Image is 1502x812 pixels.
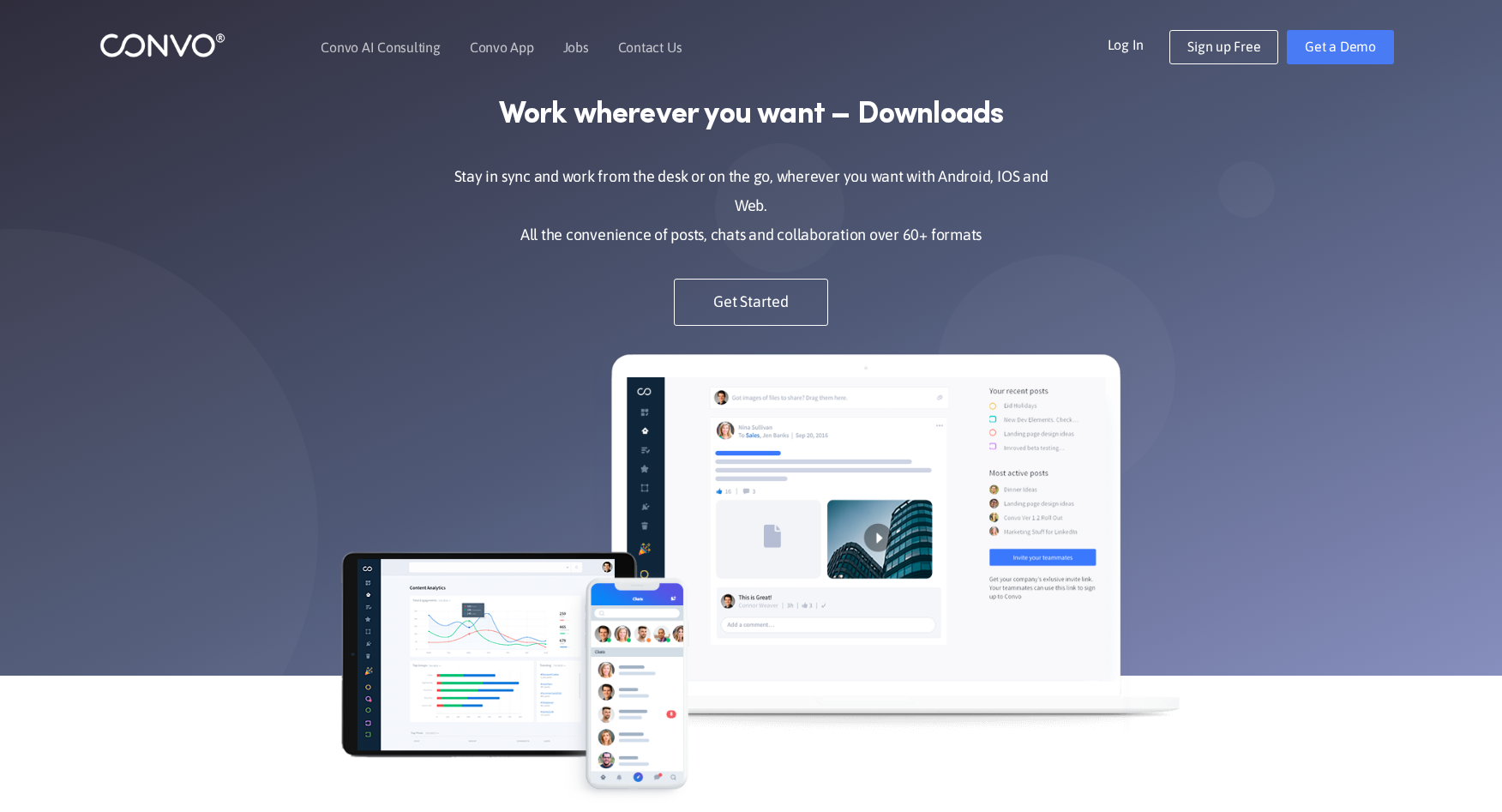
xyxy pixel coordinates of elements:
[1217,160,1277,220] img: shape_not_found
[1169,30,1278,64] a: Sign up Free
[438,162,1064,249] p: Stay in sync and work from the desk or on the go, wherever you want with Android, IOS and Web. Al...
[1287,30,1394,64] a: Get a Demo
[674,279,828,326] a: Get Started
[470,40,534,54] a: Convo App
[321,40,440,54] a: Convo AI Consulting
[563,40,589,54] a: Jobs
[99,32,225,58] img: logo_1.png
[618,40,682,54] a: Contact Us
[1108,30,1170,57] a: Log In
[499,97,1004,134] strong: Work wherever you want – Downloads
